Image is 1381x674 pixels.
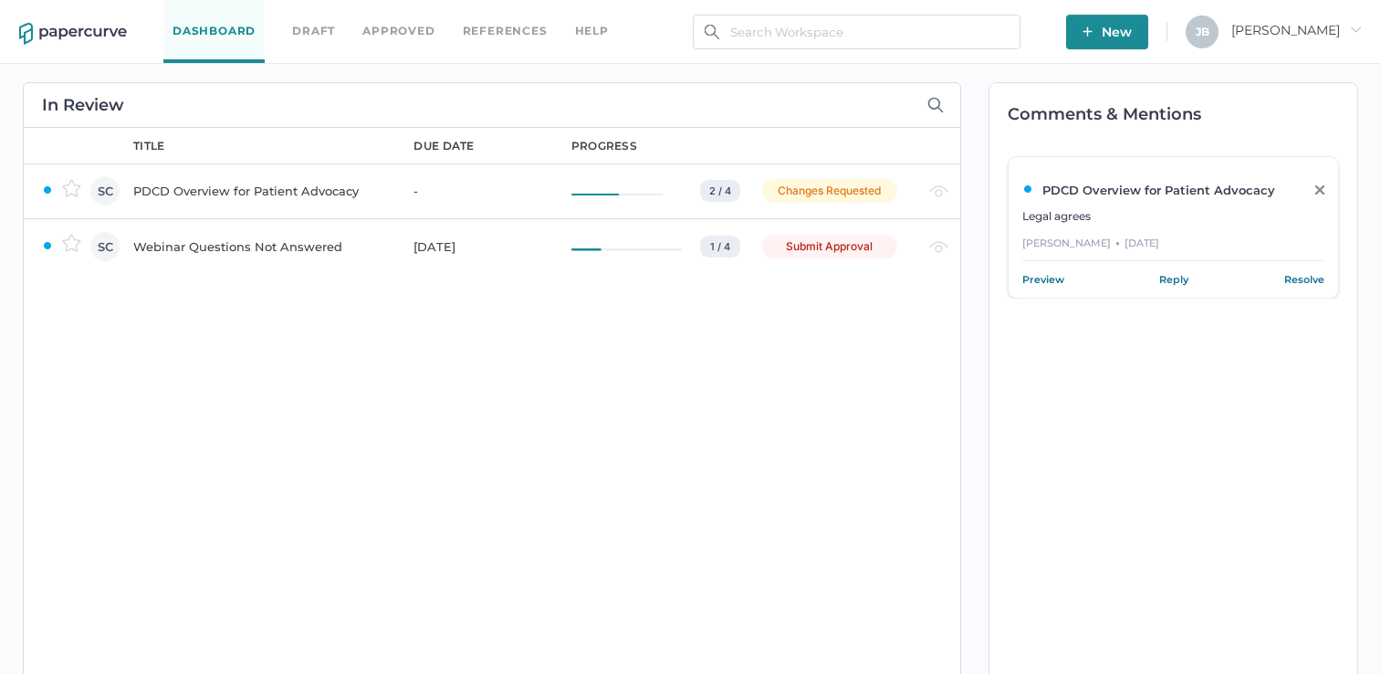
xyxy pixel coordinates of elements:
td: - [395,163,552,218]
img: search.bf03fe8b.svg [705,25,719,39]
span: J B [1196,25,1209,38]
div: 1 / 4 [700,236,740,258]
div: ● [1115,235,1120,251]
div: 2 / 4 [700,180,740,202]
span: New [1083,15,1132,49]
div: Webinar Questions Not Answered [133,236,392,258]
img: star-inactive.70f2008a.svg [62,234,81,252]
img: papercurve-logo-colour.7244d18c.svg [19,23,127,45]
button: New [1066,15,1148,49]
h2: In Review [42,97,124,113]
img: star-inactive.70f2008a.svg [62,179,81,197]
div: help [575,21,609,41]
img: ZaPP2z7XVwAAAABJRU5ErkJggg== [42,184,53,195]
img: search-icon-expand.c6106642.svg [927,97,944,113]
span: [PERSON_NAME] [1231,22,1362,38]
div: SC [90,176,120,205]
div: [DATE] [413,236,549,258]
div: due date [413,138,474,154]
img: ZaPP2z7XVwAAAABJRU5ErkJggg== [42,240,53,251]
a: Preview [1022,270,1064,289]
div: Changes Requested [762,179,897,203]
img: ZaPP2z7XVwAAAABJRU5ErkJggg== [1022,184,1033,195]
a: References [463,21,548,41]
a: Draft [292,21,335,41]
img: eye-light-gray.b6d092a5.svg [929,185,948,197]
span: Legal agrees [1022,209,1091,223]
div: Submit Approval [762,235,897,258]
i: arrow_right [1349,23,1362,36]
input: Search Workspace [693,15,1020,49]
img: plus-white.e19ec114.svg [1083,26,1093,37]
div: PDCD Overview for Patient Advocacy [1022,183,1294,197]
a: Resolve [1284,270,1324,289]
a: Approved [362,21,434,41]
img: close-grey.86d01b58.svg [1315,185,1324,195]
div: [PERSON_NAME] [DATE] [1022,235,1324,261]
img: eye-light-gray.b6d092a5.svg [929,241,948,253]
a: Reply [1159,270,1188,289]
h2: Comments & Mentions [1008,106,1357,122]
div: SC [90,232,120,261]
div: title [133,138,165,154]
div: progress [571,138,637,154]
div: PDCD Overview for Patient Advocacy [133,180,392,202]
